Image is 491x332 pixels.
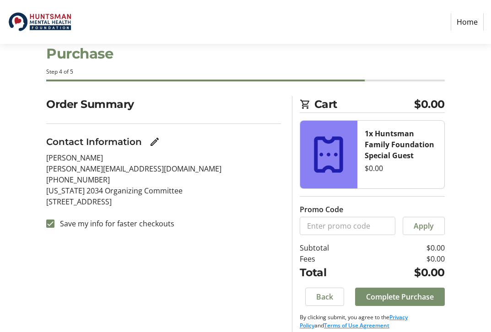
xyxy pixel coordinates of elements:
[300,217,395,235] input: Enter promo code
[316,291,333,302] span: Back
[146,133,164,151] button: Edit Contact Information
[54,218,174,229] label: Save my info for faster checkouts
[46,174,281,185] p: [PHONE_NUMBER]
[414,220,434,231] span: Apply
[46,43,444,64] h1: Purchase
[371,264,444,280] td: $0.00
[300,204,343,215] label: Promo Code
[46,196,281,207] p: [STREET_ADDRESS]
[403,217,445,235] button: Apply
[366,291,434,302] span: Complete Purchase
[46,96,281,112] h2: Order Summary
[300,313,445,330] p: By clicking submit, you agree to the and
[314,96,414,112] span: Cart
[46,135,142,149] h3: Contact Information
[300,313,408,329] a: Privacy Policy
[324,321,389,329] a: Terms of Use Agreement
[371,242,444,253] td: $0.00
[451,13,484,31] a: Home
[46,68,444,76] div: Step 4 of 5
[7,4,72,40] img: Huntsman Mental Health Foundation's Logo
[46,185,281,196] p: [US_STATE] 2034 Organizing Committee
[300,253,371,264] td: Fees
[414,96,445,112] span: $0.00
[305,288,344,306] button: Back
[365,163,437,174] div: $0.00
[371,253,444,264] td: $0.00
[300,242,371,253] td: Subtotal
[46,152,281,163] p: [PERSON_NAME]
[46,163,281,174] p: [PERSON_NAME][EMAIL_ADDRESS][DOMAIN_NAME]
[365,129,434,161] strong: 1x Huntsman Family Foundation Special Guest
[355,288,445,306] button: Complete Purchase
[300,264,371,280] td: Total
